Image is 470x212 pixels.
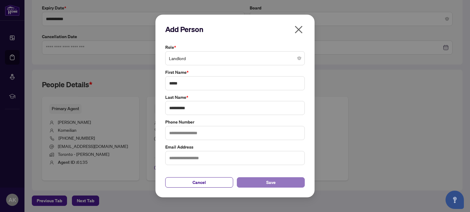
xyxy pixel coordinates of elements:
span: Landlord [169,52,301,64]
span: close-circle [297,56,301,60]
label: Email Address [165,144,305,150]
button: Open asap [446,191,464,209]
label: Last Name [165,94,305,101]
h2: Add Person [165,24,305,34]
label: Phone Number [165,119,305,125]
label: Role [165,44,305,51]
span: close [294,25,304,34]
span: Save [266,178,276,187]
span: Cancel [192,178,206,187]
button: Save [237,177,305,188]
label: First Name [165,69,305,76]
button: Cancel [165,177,233,188]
